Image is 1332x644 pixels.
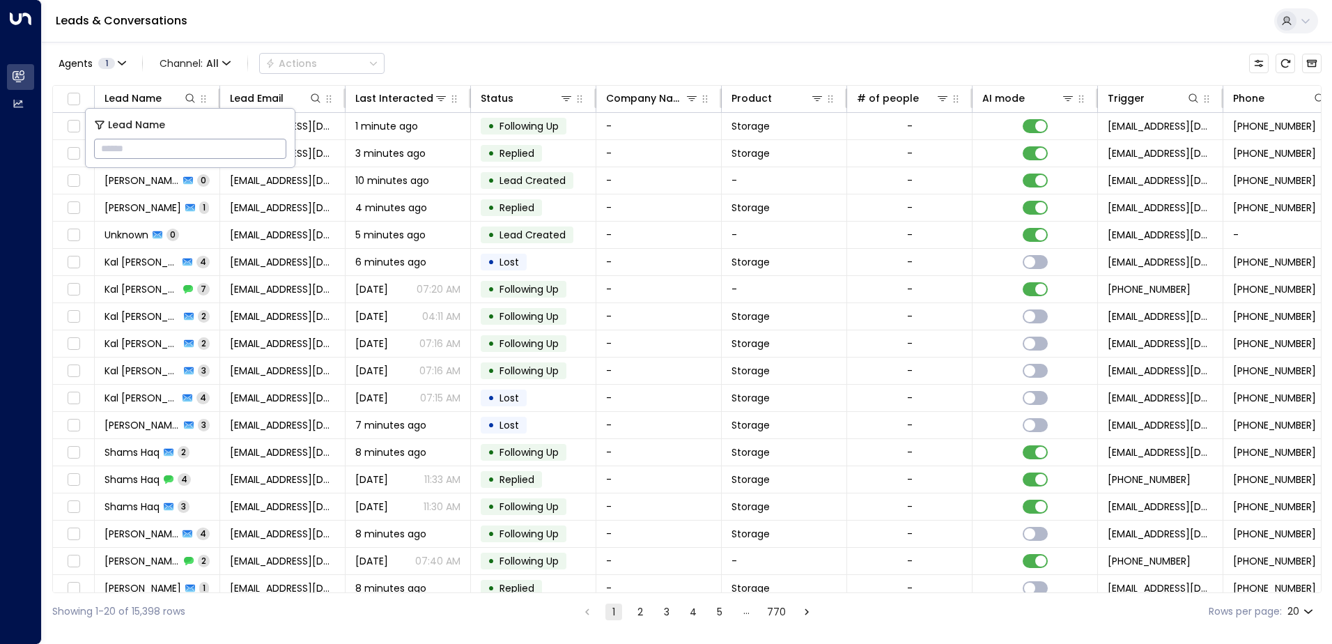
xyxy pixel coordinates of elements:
td: - [596,113,722,139]
span: Following Up [499,119,559,133]
span: Kal Sam [104,255,178,269]
div: Trigger [1108,90,1145,107]
div: 20 [1287,601,1316,622]
button: Channel:All [154,54,236,73]
span: Reuben Chinniah [104,201,181,215]
span: 2 [198,310,210,322]
button: Go to page 4 [685,604,702,620]
span: shamsryk98@gmail.com [230,473,335,486]
td: - [596,521,722,547]
span: Toggle select row [65,254,82,271]
span: 1 [199,582,209,594]
span: Replied [499,201,534,215]
span: +447592067696 [1233,255,1316,269]
span: Oct 06, 2025 [355,282,388,296]
span: 2 [198,337,210,349]
div: - [907,146,913,160]
span: Oct 08, 2025 [355,473,388,486]
button: Archived Leads [1302,54,1322,73]
span: +447774021665 [1233,500,1316,514]
p: 07:40 AM [415,554,460,568]
div: - [907,473,913,486]
div: • [488,549,495,573]
span: Storage [731,146,770,160]
span: Sep 19, 2025 [355,391,388,405]
span: got2bcarl@gmail.com [230,418,335,432]
span: Lost [499,255,519,269]
span: Sep 23, 2025 [355,309,388,323]
span: +447774021665 [1108,473,1191,486]
td: - [596,167,722,194]
div: Company Name [606,90,685,107]
p: 11:33 AM [424,473,460,486]
span: Replied [499,473,534,486]
td: - [596,358,722,384]
div: AI mode [982,90,1025,107]
span: infofiveways@gmail.com [230,391,335,405]
div: Button group with a nested menu [259,53,385,74]
div: • [488,141,495,165]
span: Toggle select row [65,580,82,597]
span: 6 minutes ago [355,255,426,269]
td: - [596,466,722,493]
span: keiracwhopper@hotmail.co.uk [230,174,335,187]
div: • [488,440,495,464]
div: Product [731,90,772,107]
span: Toggle select row [65,227,82,244]
span: Junaid Akhtar [104,527,178,541]
span: Following Up [499,554,559,568]
span: Toggle select row [65,308,82,325]
span: Kal Sam [104,309,180,323]
span: infofiveways@gmail.com [230,282,335,296]
div: Company Name [606,90,699,107]
td: - [596,385,722,411]
button: Go to page 2 [632,604,649,620]
span: Storage [731,581,770,595]
span: leads@space-station.co.uk [1108,174,1213,187]
span: Kate Stone [104,581,181,595]
div: • [488,169,495,192]
span: Lead Name [108,117,165,133]
p: 07:20 AM [417,282,460,296]
label: Rows per page: [1209,604,1282,619]
span: Shams Haq [104,500,160,514]
span: Refresh [1276,54,1295,73]
span: Following Up [499,337,559,351]
span: +447411939586 [1233,554,1316,568]
div: Trigger [1108,90,1200,107]
td: - [596,140,722,167]
span: 4 minutes ago [355,201,427,215]
span: 8 minutes ago [355,527,426,541]
span: Channel: [154,54,236,73]
div: - [907,228,913,242]
span: Lost [499,418,519,432]
span: 10 minutes ago [355,174,429,187]
span: leads@space-station.co.uk [1108,337,1213,351]
span: Unknown [104,228,148,242]
div: Product [731,90,824,107]
span: Storage [731,309,770,323]
span: Carl Haywood [104,418,180,432]
span: 2 [198,555,210,567]
span: leads@space-station.co.uk [1108,391,1213,405]
span: infofiveways@gmail.com [230,309,335,323]
td: - [722,276,847,302]
span: 5 minutes ago [355,228,426,242]
button: Go to page 5 [711,604,728,620]
div: # of people [857,90,919,107]
span: Following Up [499,527,559,541]
span: 0 [197,174,210,186]
span: Toggle select row [65,526,82,543]
span: katestone1@live.com [230,581,335,595]
span: 4 [196,528,210,539]
div: • [488,468,495,491]
span: 3 [198,419,210,431]
span: Shams Haq [104,445,160,459]
div: Lead Email [230,90,323,107]
span: leads@space-station.co.uk [1108,146,1213,160]
span: Replied [499,146,534,160]
div: • [488,576,495,600]
span: 1 [98,58,115,69]
div: • [488,413,495,437]
td: - [596,493,722,520]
